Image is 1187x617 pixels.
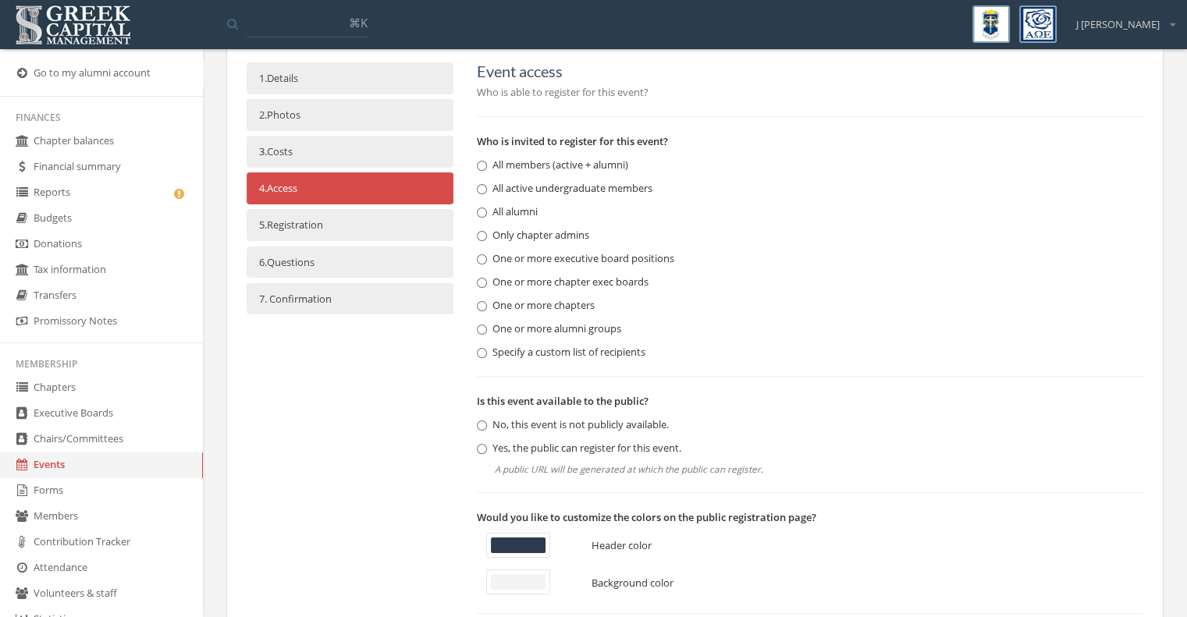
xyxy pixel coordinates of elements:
[477,392,1143,410] p: Is this event available to the public?
[477,207,487,218] input: All alumni
[247,99,453,131] a: 2.Photos
[477,444,487,454] input: Yes, the public can register for this event.
[477,321,621,337] label: One or more alumni groups
[477,161,487,171] input: All members (active + alumni)
[247,62,453,94] a: 1.Details
[477,184,487,194] input: All active undergraduate members
[477,348,487,358] input: Specify a custom list of recipients
[349,15,368,30] span: ⌘K
[477,275,649,290] label: One or more chapter exec boards
[477,441,681,456] label: Yes, the public can register for this event.
[247,283,453,315] a: 7. Confirmation
[477,62,1143,80] h5: Event access
[580,576,1155,590] div: Background color
[477,509,1143,526] p: Would you like to customize the colors on the public registration page?
[477,254,487,264] input: One or more executive board positions
[580,538,1155,553] div: Header color
[477,204,538,220] label: All alumni
[477,228,589,243] label: Only chapter admins
[1066,5,1175,32] div: J [PERSON_NAME]
[477,158,628,173] label: All members (active + alumni)
[247,246,453,278] a: 6.Questions
[247,172,453,204] a: 4.Access
[477,181,652,197] label: All active undergraduate members
[477,324,487,335] input: One or more alumni groups
[477,301,487,311] input: One or more chapters
[477,231,487,241] input: Only chapter admins
[477,420,487,431] input: No, this event is not publicly available.
[477,417,669,433] label: No, this event is not publicly available.
[477,83,1143,101] p: Who is able to register for this event?
[477,345,645,360] label: Specify a custom list of recipients
[1076,17,1160,32] span: J [PERSON_NAME]
[477,133,1143,150] p: Who is invited to register for this event?
[477,278,487,288] input: One or more chapter exec boards
[477,251,674,267] label: One or more executive board positions
[247,136,453,168] a: 3.Costs
[495,463,763,475] em: A public URL will be generated at which the public can register.
[477,298,595,314] label: One or more chapters
[247,209,453,241] a: 5.Registration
